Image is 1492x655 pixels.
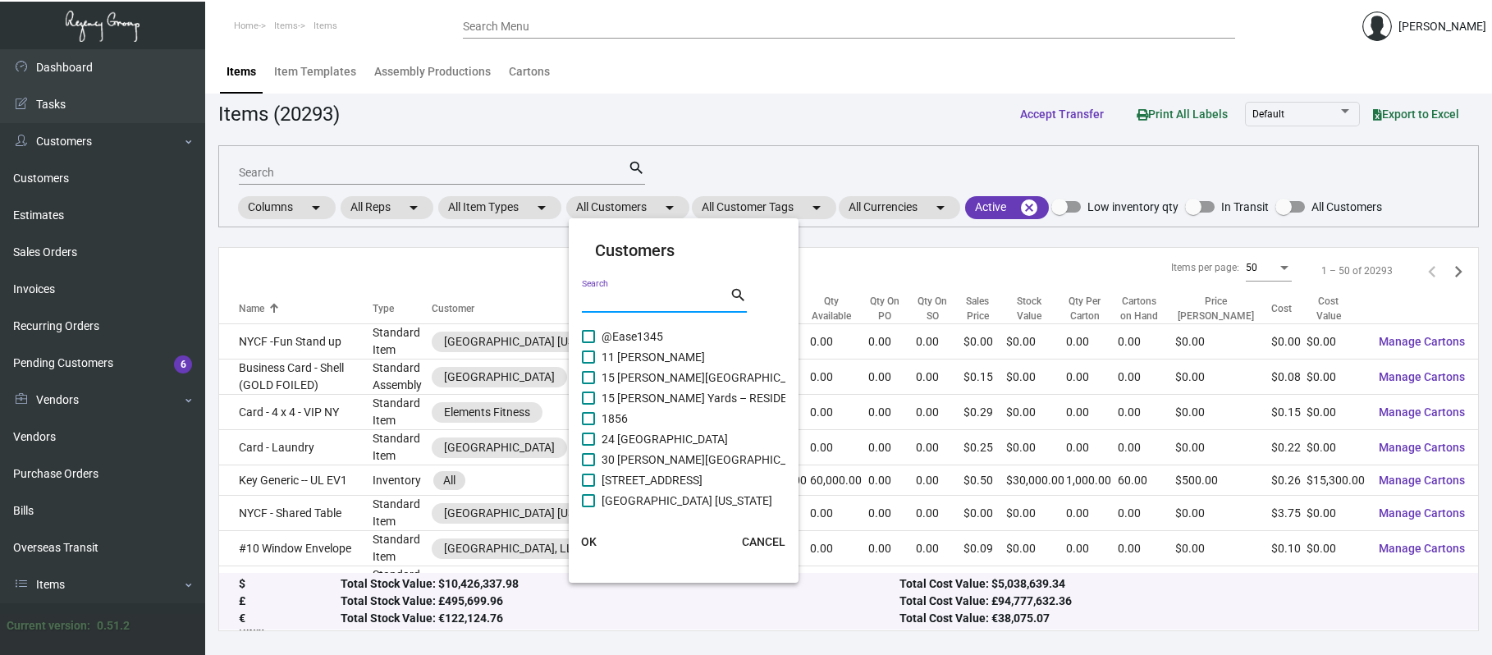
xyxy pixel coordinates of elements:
span: 15 [PERSON_NAME] Yards – RESIDENCES - Inactive [602,388,864,408]
mat-card-title: Customers [595,238,772,263]
span: 1856 [602,409,628,428]
span: 24 [GEOGRAPHIC_DATA] [602,429,728,449]
span: 15 [PERSON_NAME][GEOGRAPHIC_DATA] – RESIDENCES [602,368,895,387]
span: OK [581,535,597,548]
span: 30 [PERSON_NAME][GEOGRAPHIC_DATA] - Residences [602,450,881,469]
div: Current version: [7,617,90,634]
span: 11 [PERSON_NAME] [602,347,705,367]
span: @Ease1345 [602,327,663,346]
mat-icon: search [730,286,747,305]
span: CANCEL [742,535,785,548]
div: 0.51.2 [97,617,130,634]
span: [GEOGRAPHIC_DATA] [US_STATE] [602,491,772,511]
button: CANCEL [729,527,799,557]
span: [STREET_ADDRESS] [602,470,703,490]
button: OK [562,527,615,557]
